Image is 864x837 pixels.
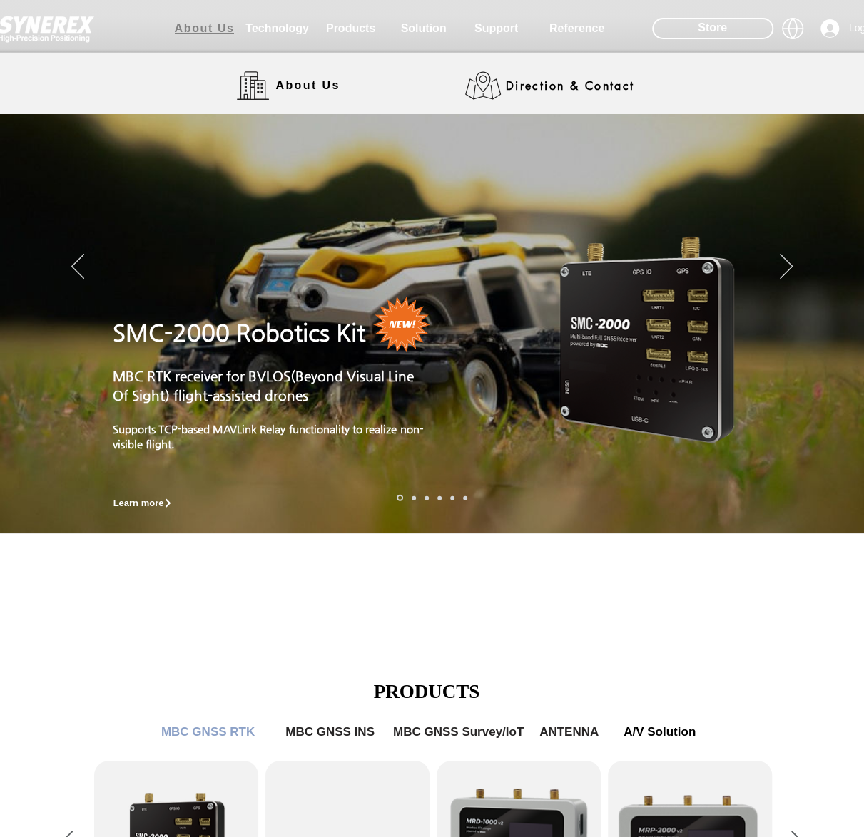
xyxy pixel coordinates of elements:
span: MBC GNSS Survey/IoT [393,725,524,739]
span: PRODUCTS [374,681,480,702]
span: MBC GNSS INS [285,725,375,739]
button: Previous [71,254,84,281]
a: About Us [169,14,240,43]
a: Reference [542,14,613,43]
a: 드론 8 - SMC 2000 [412,495,416,500]
a: About Us [237,71,344,100]
span: cs Kit [308,319,365,346]
a: ANTENNA [534,718,605,746]
span: SMC-2000 Roboti [113,319,308,346]
a: Support [461,14,532,43]
a: Products [315,14,387,43]
a: MBC GNSS RTK [151,718,265,746]
a: Technology [242,14,313,43]
span: Learn more [113,498,164,508]
span: Reference [549,22,604,35]
a: 측량 IoT [425,495,429,500]
a: Direction & Contact [465,71,640,100]
img: 자산 2.png [539,223,750,462]
span: About Us [275,79,340,92]
a: 로봇- SMC 2000 [397,495,403,501]
span: Support [474,22,518,35]
span: MBC RTK receiver for BVLOS(Beyond Visual Line Of Sight) flight-assisted drones [113,369,414,404]
a: 자율주행 [437,495,442,500]
div: Store [652,18,773,39]
span: Technology [245,22,309,35]
a: 로봇 [450,495,454,500]
span: Solution [401,22,447,35]
span: About Us [175,22,235,35]
span: Store [698,20,727,36]
span: ANTENNA [539,725,599,739]
a: MBC GNSS INS [277,718,384,746]
span: Direction & Contact [506,78,635,93]
p: ​ [113,406,423,421]
a: 정밀농업 [463,495,467,500]
nav: Slides [392,495,472,501]
a: MBC GNSS Survey/IoT [391,718,527,746]
span: Products [326,22,375,35]
span: Supports TCP-based MAVLink Relay functionality to realize non-visible flight. [113,423,423,450]
p: ​ [113,349,423,366]
a: Solution [388,14,459,43]
button: Next [780,254,793,281]
span: MBC GNSS RTK [161,725,255,739]
a: Learn more [108,494,179,512]
iframe: Wix Chat [600,388,864,837]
